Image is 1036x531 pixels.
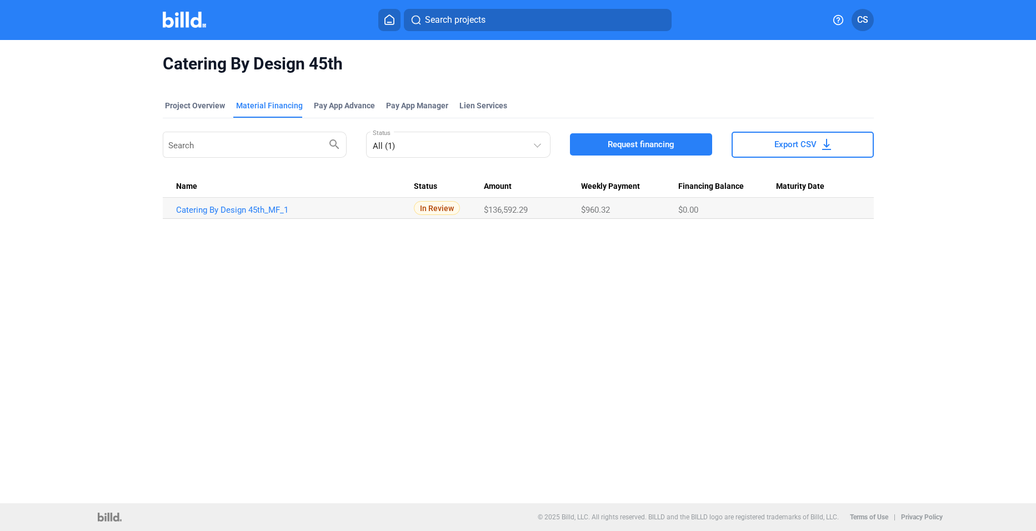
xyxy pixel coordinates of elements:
div: Material Financing [236,100,303,111]
div: Project Overview [165,100,225,111]
p: © 2025 Billd, LLC. All rights reserved. BILLD and the BILLD logo are registered trademarks of Bil... [538,513,839,521]
span: Catering By Design 45th [163,53,874,74]
mat-icon: search [328,137,341,151]
span: Weekly Payment [581,182,640,192]
span: Search projects [425,13,486,27]
img: logo [98,513,122,522]
div: Lien Services [459,100,507,111]
span: Export CSV [774,139,817,150]
span: In Review [414,201,460,215]
img: Billd Company Logo [163,12,207,28]
mat-select-trigger: All (1) [373,141,395,151]
b: Terms of Use [850,513,888,521]
a: Catering By Design 45th_MF_1 [176,205,414,215]
span: Amount [484,182,512,192]
span: Pay App Manager [386,100,448,111]
span: CS [857,13,868,27]
span: Request financing [608,139,674,150]
span: Maturity Date [776,182,824,192]
span: Status [414,182,437,192]
span: Name [176,182,197,192]
b: Privacy Policy [901,513,943,521]
p: | [894,513,895,521]
div: Pay App Advance [314,100,375,111]
span: $960.32 [581,205,610,215]
span: Financing Balance [678,182,744,192]
span: $136,592.29 [484,205,528,215]
span: $0.00 [678,205,698,215]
